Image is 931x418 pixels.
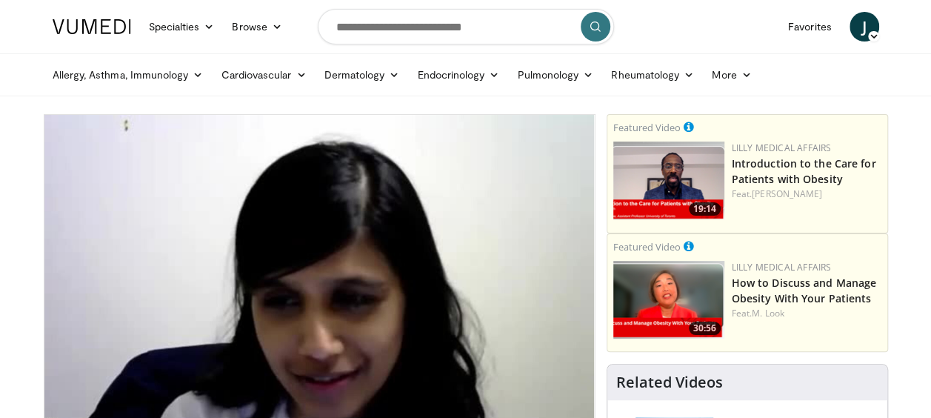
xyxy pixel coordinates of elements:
[613,261,724,339] a: 30:56
[752,307,784,319] a: M. Look
[613,142,724,219] img: acc2e291-ced4-4dd5-b17b-d06994da28f3.png.150x105_q85_crop-smart_upscale.png
[613,142,724,219] a: 19:14
[316,60,409,90] a: Dermatology
[53,19,131,34] img: VuMedi Logo
[689,322,721,335] span: 30:56
[318,9,614,44] input: Search topics, interventions
[212,60,315,90] a: Cardiovascular
[703,60,760,90] a: More
[732,307,881,320] div: Feat.
[613,261,724,339] img: c98a6a29-1ea0-4bd5-8cf5-4d1e188984a7.png.150x105_q85_crop-smart_upscale.png
[732,261,832,273] a: Lilly Medical Affairs
[408,60,508,90] a: Endocrinology
[752,188,822,200] a: [PERSON_NAME]
[850,12,879,42] a: J
[732,188,881,201] div: Feat.
[602,60,703,90] a: Rheumatology
[508,60,602,90] a: Pulmonology
[613,121,681,134] small: Featured Video
[779,12,841,42] a: Favorites
[613,240,681,253] small: Featured Video
[616,374,723,391] h4: Related Videos
[689,202,721,216] span: 19:14
[140,12,224,42] a: Specialties
[732,142,832,154] a: Lilly Medical Affairs
[732,156,876,186] a: Introduction to the Care for Patients with Obesity
[732,276,877,305] a: How to Discuss and Manage Obesity With Your Patients
[223,12,291,42] a: Browse
[44,60,213,90] a: Allergy, Asthma, Immunology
